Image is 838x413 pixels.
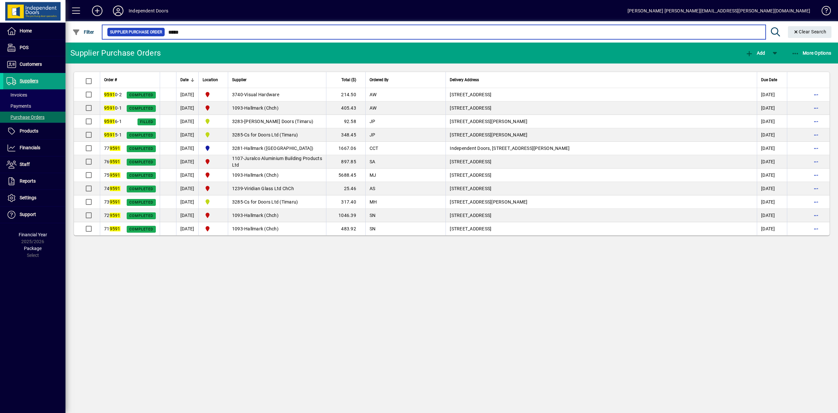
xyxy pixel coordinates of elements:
[176,222,198,235] td: [DATE]
[370,119,375,124] span: JP
[326,169,365,182] td: 5688.45
[244,105,279,111] span: Hallmark (Chch)
[104,186,120,191] span: 74
[446,142,757,155] td: Independent Doors, [STREET_ADDRESS][PERSON_NAME]
[176,209,198,222] td: [DATE]
[176,115,198,128] td: [DATE]
[104,76,117,83] span: Order #
[228,222,326,235] td: -
[370,199,377,205] span: MH
[811,103,821,113] button: More options
[110,146,120,151] em: 9591
[180,76,194,83] div: Date
[811,210,821,221] button: More options
[104,146,120,151] span: 77
[104,132,115,137] em: 9591
[129,147,153,151] span: Completed
[757,222,787,235] td: [DATE]
[792,50,831,56] span: More Options
[244,199,298,205] span: Cs for Doors Ltd (Timaru)
[446,209,757,222] td: [STREET_ADDRESS]
[228,195,326,209] td: -
[104,132,122,137] span: 5-1
[326,222,365,235] td: 483.92
[71,26,96,38] button: Filter
[20,128,38,134] span: Products
[129,187,153,191] span: Completed
[176,101,198,115] td: [DATE]
[811,170,821,180] button: More options
[446,115,757,128] td: [STREET_ADDRESS][PERSON_NAME]
[104,172,120,178] span: 75
[228,209,326,222] td: -
[232,76,246,83] span: Supplier
[232,186,243,191] span: 1239
[203,225,224,233] span: Christchurch
[446,128,757,142] td: [STREET_ADDRESS][PERSON_NAME]
[326,88,365,101] td: 214.50
[140,120,153,124] span: Filled
[176,182,198,195] td: [DATE]
[3,23,65,39] a: Home
[811,197,821,207] button: More options
[104,199,120,205] span: 73
[757,182,787,195] td: [DATE]
[104,226,120,231] span: 71
[20,62,42,67] span: Customers
[446,88,757,101] td: [STREET_ADDRESS]
[232,146,243,151] span: 3281
[326,142,365,155] td: 1667.06
[244,119,313,124] span: [PERSON_NAME] Doors (Timaru)
[203,91,224,99] span: Christchurch
[3,56,65,73] a: Customers
[811,116,821,127] button: More options
[757,88,787,101] td: [DATE]
[244,213,279,218] span: Hallmark (Chch)
[110,159,120,164] em: 9591
[20,78,38,83] span: Suppliers
[244,172,279,178] span: Hallmark (Chch)
[110,226,120,231] em: 9591
[232,156,243,161] span: 1107
[203,211,224,219] span: Christchurch
[104,105,115,111] em: 9591
[104,105,122,111] span: 0-1
[176,169,198,182] td: [DATE]
[20,162,30,167] span: Staff
[370,146,378,151] span: CCT
[108,5,129,17] button: Profile
[7,115,45,120] span: Purchase Orders
[110,213,120,218] em: 9591
[3,123,65,139] a: Products
[24,246,42,251] span: Package
[3,140,65,156] a: Financials
[244,92,279,97] span: Visual Hardware
[176,142,198,155] td: [DATE]
[203,171,224,179] span: Christchurch
[757,169,787,182] td: [DATE]
[757,142,787,155] td: [DATE]
[790,47,833,59] button: More Options
[761,76,777,83] span: Due Date
[19,232,47,237] span: Financial Year
[446,101,757,115] td: [STREET_ADDRESS]
[203,76,224,83] div: Location
[744,47,767,59] button: Add
[3,100,65,112] a: Payments
[3,207,65,223] a: Support
[232,119,243,124] span: 3283
[228,155,326,169] td: -
[129,6,168,16] div: Independent Doors
[232,156,322,168] span: Juralco Aluminium Building Products Ltd
[203,117,224,125] span: Timaru
[228,115,326,128] td: -
[228,88,326,101] td: -
[176,128,198,142] td: [DATE]
[3,190,65,206] a: Settings
[628,6,810,16] div: [PERSON_NAME] [PERSON_NAME][EMAIL_ADDRESS][PERSON_NAME][DOMAIN_NAME]
[446,195,757,209] td: [STREET_ADDRESS][PERSON_NAME]
[761,76,783,83] div: Due Date
[232,76,322,83] div: Supplier
[370,76,389,83] span: Ordered By
[370,172,376,178] span: MJ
